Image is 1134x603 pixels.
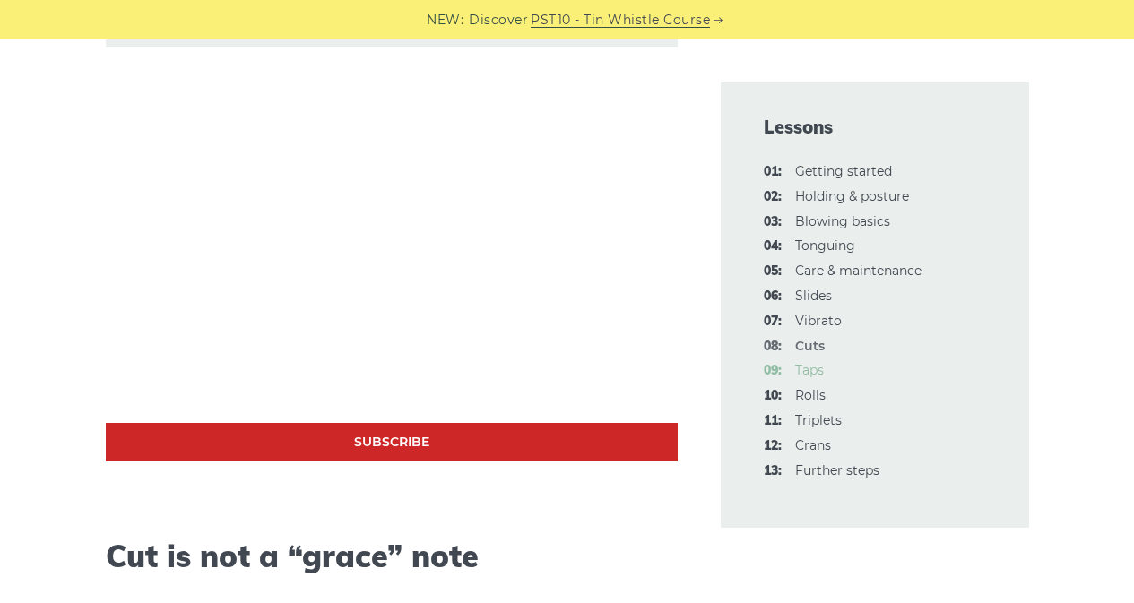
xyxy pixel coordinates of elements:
iframe: Cuts Ornamentation - Irish Tin Whistle Tutorial [106,102,678,424]
span: 02: [764,186,782,208]
span: 13: [764,461,782,482]
a: 05:Care & maintenance [795,263,922,279]
span: 09: [764,360,782,382]
span: 05: [764,261,782,282]
a: PST10 - Tin Whistle Course [531,10,710,30]
span: Discover [469,10,528,30]
span: 10: [764,385,782,407]
span: 03: [764,211,782,233]
a: 03:Blowing basics [795,213,890,229]
a: 07:Vibrato [795,313,842,329]
span: 07: [764,311,782,332]
a: 10:Rolls [795,387,826,403]
strong: Cuts [795,338,825,354]
a: Subscribe [106,423,678,461]
h2: Cut is not a “grace” note [106,538,678,575]
a: 11:Triplets [795,412,842,428]
span: 06: [764,286,782,307]
a: 06:Slides [795,288,832,304]
span: NEW: [427,10,463,30]
a: 12:Crans [795,437,831,453]
a: 02:Holding & posture [795,188,909,204]
span: 12: [764,435,782,457]
a: 09:Taps [795,362,824,378]
a: 13:Further steps [795,462,879,478]
span: 08: [764,336,782,357]
span: Lessons [764,115,986,140]
span: 11: [764,410,782,432]
span: 04: [764,236,782,257]
a: 01:Getting started [795,163,892,179]
a: 04:Tonguing [795,237,855,254]
span: 01: [764,161,782,183]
